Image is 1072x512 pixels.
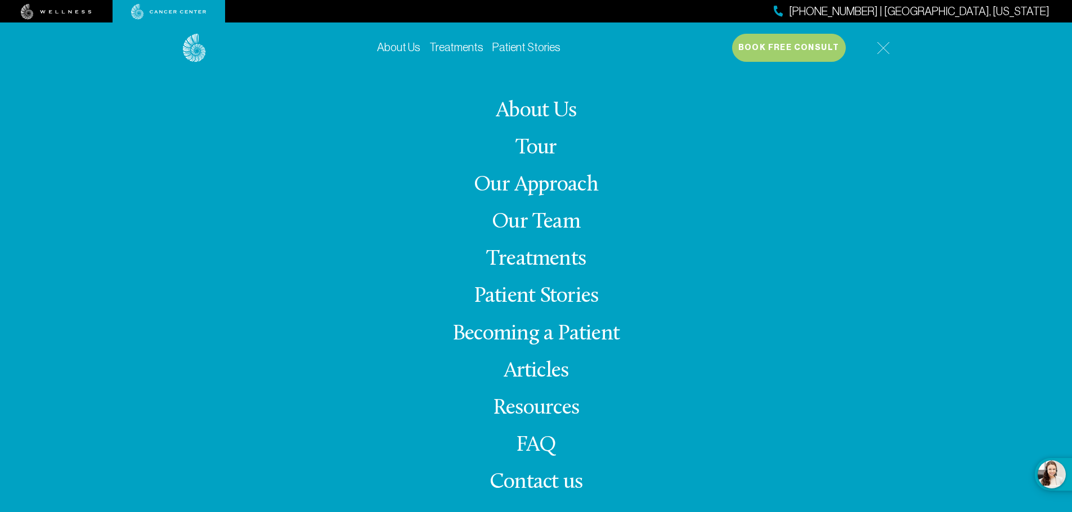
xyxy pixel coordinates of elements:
[515,137,557,159] a: Tour
[21,4,92,20] img: wellness
[774,3,1049,20] a: [PHONE_NUMBER] | [GEOGRAPHIC_DATA], [US_STATE]
[474,174,598,196] a: Our Approach
[732,34,846,62] button: Book Free Consult
[429,41,483,53] a: Treatments
[377,41,420,53] a: About Us
[183,34,206,62] img: logo
[504,360,569,382] a: Articles
[496,100,576,122] a: About Us
[493,397,579,419] a: Resources
[490,472,582,493] span: Contact us
[492,41,560,53] a: Patient Stories
[452,323,620,345] a: Becoming a Patient
[492,211,580,233] a: Our Team
[789,3,1049,20] span: [PHONE_NUMBER] | [GEOGRAPHIC_DATA], [US_STATE]
[474,286,599,307] a: Patient Stories
[131,4,207,20] img: cancer center
[486,248,586,270] a: Treatments
[516,434,557,456] a: FAQ
[877,42,890,55] img: icon-hamburger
